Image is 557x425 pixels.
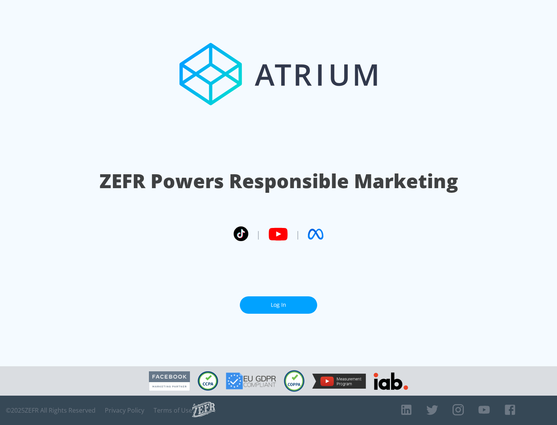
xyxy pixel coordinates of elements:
span: | [296,228,300,240]
img: Facebook Marketing Partner [149,371,190,391]
img: YouTube Measurement Program [312,374,366,389]
a: Terms of Use [154,406,192,414]
img: CCPA Compliant [198,371,218,391]
span: | [256,228,261,240]
a: Log In [240,296,317,314]
img: COPPA Compliant [284,370,304,392]
a: Privacy Policy [105,406,144,414]
img: IAB [374,372,408,390]
h1: ZEFR Powers Responsible Marketing [99,168,458,194]
span: © 2025 ZEFR All Rights Reserved [6,406,96,414]
img: GDPR Compliant [226,372,276,389]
